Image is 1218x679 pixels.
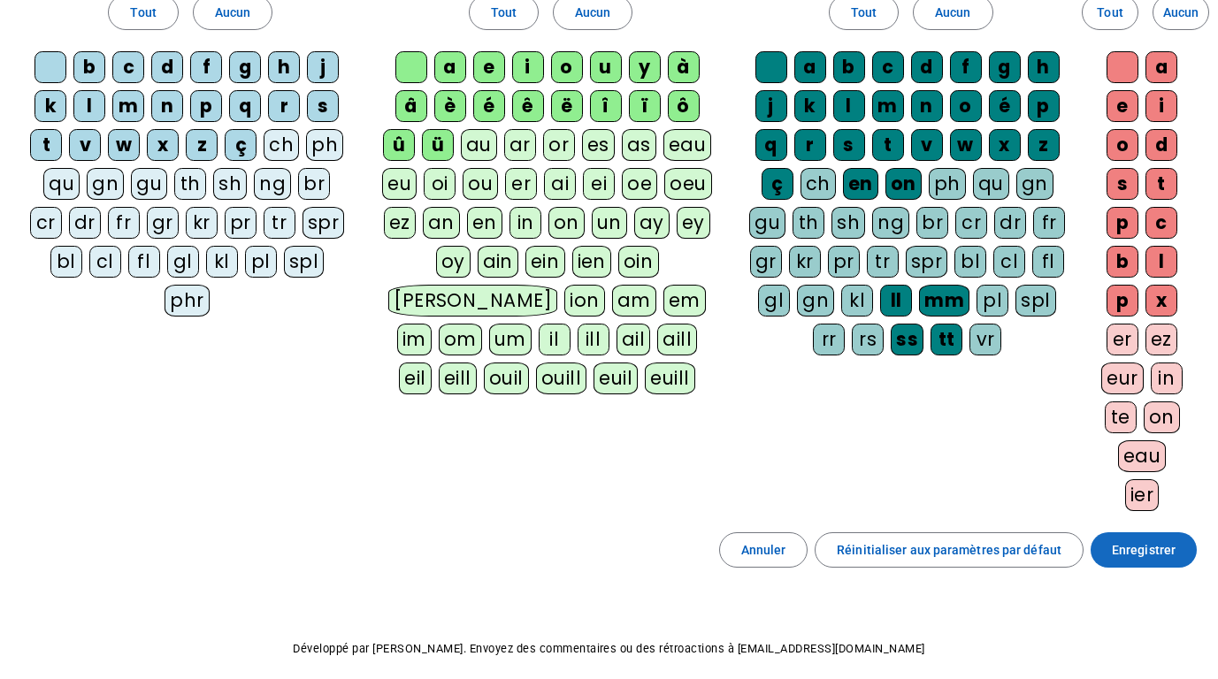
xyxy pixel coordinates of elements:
[755,90,787,122] div: j
[794,129,826,161] div: r
[663,129,712,161] div: eau
[551,51,583,83] div: o
[634,207,670,239] div: ay
[668,90,700,122] div: ô
[434,90,466,122] div: è
[14,638,1204,660] p: Développé par [PERSON_NAME]. Envoyez des commentaires ou des rétroactions à [EMAIL_ADDRESS][DOMAI...
[1145,90,1177,122] div: i
[797,285,834,317] div: gn
[1107,324,1138,355] div: er
[989,90,1021,122] div: é
[525,246,565,278] div: ein
[1107,285,1138,317] div: p
[225,207,257,239] div: pr
[1145,168,1177,200] div: t
[268,90,300,122] div: r
[73,90,105,122] div: l
[815,532,1084,568] button: Réinitialiser aux paramètres par défaut
[174,168,206,200] div: th
[467,207,502,239] div: en
[1091,532,1197,568] button: Enregistrer
[512,90,544,122] div: ê
[384,207,416,239] div: ez
[215,2,250,23] span: Aucun
[592,207,627,239] div: un
[491,2,517,23] span: Tout
[950,129,982,161] div: w
[833,90,865,122] div: l
[1118,440,1167,472] div: eau
[801,168,836,200] div: ch
[677,207,710,239] div: ey
[108,129,140,161] div: w
[831,207,865,239] div: sh
[147,207,179,239] div: gr
[436,246,471,278] div: oy
[572,246,612,278] div: ien
[612,285,656,317] div: am
[852,324,884,355] div: rs
[1145,129,1177,161] div: d
[108,207,140,239] div: fr
[307,90,339,122] div: s
[167,246,199,278] div: gl
[906,246,948,278] div: spr
[303,207,345,239] div: spr
[911,129,943,161] div: v
[1097,2,1122,23] span: Tout
[397,324,432,355] div: im
[843,168,878,200] div: en
[73,51,105,83] div: b
[629,90,661,122] div: ï
[1107,90,1138,122] div: e
[1105,401,1137,433] div: te
[1151,362,1183,394] div: in
[307,51,339,83] div: j
[30,129,62,161] div: t
[993,246,1025,278] div: cl
[994,207,1026,239] div: dr
[395,90,427,122] div: â
[306,129,343,161] div: ph
[69,129,101,161] div: v
[30,207,62,239] div: cr
[617,324,651,355] div: ail
[668,51,700,83] div: à
[463,168,498,200] div: ou
[229,90,261,122] div: q
[147,129,179,161] div: x
[186,207,218,239] div: kr
[911,90,943,122] div: n
[128,246,160,278] div: fl
[1107,246,1138,278] div: b
[264,207,295,239] div: tr
[434,51,466,83] div: a
[399,362,432,394] div: eil
[719,532,808,568] button: Annuler
[891,324,923,355] div: ss
[955,207,987,239] div: cr
[813,324,845,355] div: rr
[1101,362,1144,394] div: eur
[87,168,124,200] div: gn
[484,362,529,394] div: ouil
[512,51,544,83] div: i
[590,51,622,83] div: u
[1145,51,1177,83] div: a
[885,168,922,200] div: on
[424,168,456,200] div: oi
[645,362,694,394] div: euill
[505,168,537,200] div: er
[422,129,454,161] div: ü
[851,2,877,23] span: Tout
[1028,129,1060,161] div: z
[489,324,532,355] div: um
[268,51,300,83] div: h
[793,207,824,239] div: th
[112,90,144,122] div: m
[977,285,1008,317] div: pl
[1145,246,1177,278] div: l
[664,168,712,200] div: oeu
[755,129,787,161] div: q
[590,90,622,122] div: î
